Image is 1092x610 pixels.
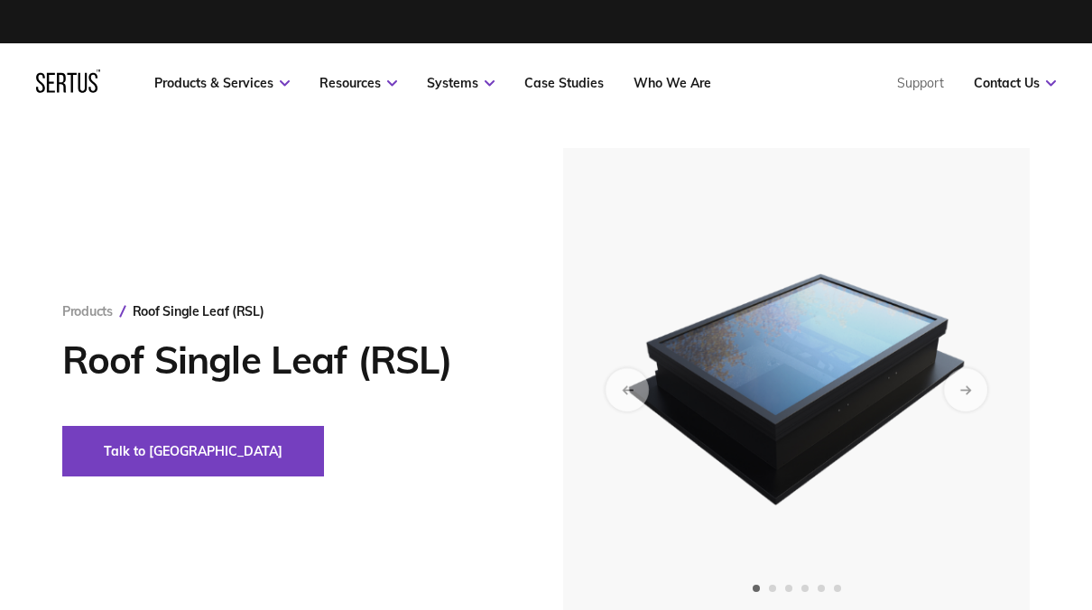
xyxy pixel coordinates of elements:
[319,75,397,91] a: Resources
[944,368,987,411] div: Next slide
[606,368,649,411] div: Previous slide
[834,585,841,592] span: Go to slide 6
[62,337,509,383] h1: Roof Single Leaf (RSL)
[427,75,495,91] a: Systems
[634,75,711,91] a: Who We Are
[62,303,113,319] a: Products
[154,75,290,91] a: Products & Services
[769,585,776,592] span: Go to slide 2
[801,585,809,592] span: Go to slide 4
[524,75,604,91] a: Case Studies
[974,75,1056,91] a: Contact Us
[785,585,792,592] span: Go to slide 3
[62,426,324,476] button: Talk to [GEOGRAPHIC_DATA]
[897,75,944,91] a: Support
[818,585,825,592] span: Go to slide 5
